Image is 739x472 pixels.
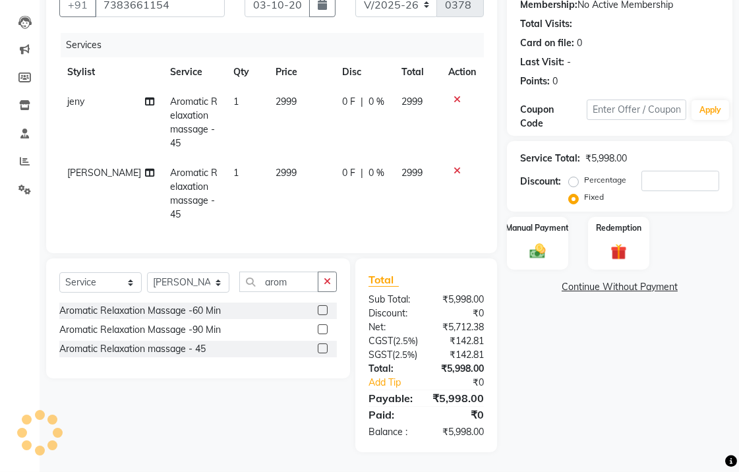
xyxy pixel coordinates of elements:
div: Aromatic Relaxation massage - 45 [59,342,206,356]
div: Total Visits: [520,17,572,31]
div: Services [61,33,494,57]
div: Sub Total: [359,293,427,307]
span: 2.5% [395,349,415,360]
input: Search or Scan [239,272,318,292]
th: Stylist [59,57,162,87]
div: ₹5,998.00 [585,152,627,165]
div: ₹5,998.00 [427,293,494,307]
span: Total [369,273,399,287]
div: Last Visit: [520,55,564,69]
span: 2.5% [396,336,415,346]
span: 1 [233,96,239,107]
div: Paid: [359,407,427,423]
div: ( ) [359,348,427,362]
span: SGST [369,349,392,361]
div: ₹0 [427,407,494,423]
div: ₹5,998.00 [427,425,494,439]
div: Aromatic Relaxation Massage -60 Min [59,304,221,318]
a: Continue Without Payment [510,280,730,294]
div: Net: [359,320,427,334]
span: | [361,95,363,109]
div: Balance : [359,425,427,439]
div: Aromatic Relaxation Massage -90 Min [59,323,221,337]
div: Payable: [359,390,423,406]
div: - [567,55,571,69]
a: Add Tip [359,376,438,390]
div: Card on file: [520,36,574,50]
th: Service [162,57,226,87]
img: _gift.svg [606,242,632,262]
th: Disc [334,57,394,87]
span: [PERSON_NAME] [67,167,141,179]
span: 0 F [342,166,355,180]
img: _cash.svg [525,242,551,260]
span: 2999 [276,96,297,107]
div: Service Total: [520,152,580,165]
div: ₹0 [438,376,494,390]
div: ₹5,998.00 [427,362,494,376]
span: 0 % [369,95,384,109]
div: ₹5,998.00 [423,390,494,406]
div: Total: [359,362,427,376]
div: ₹142.81 [427,348,494,362]
div: ₹5,712.38 [427,320,494,334]
label: Fixed [584,191,604,203]
span: | [361,166,363,180]
div: Coupon Code [520,103,587,131]
div: ₹142.81 [428,334,494,348]
th: Price [268,57,334,87]
th: Total [394,57,440,87]
th: Action [440,57,484,87]
span: Aromatic Relaxation massage - 45 [170,96,218,149]
span: 1 [233,167,239,179]
span: 2999 [276,167,297,179]
label: Manual Payment [506,222,570,234]
div: ₹0 [427,307,494,320]
div: ( ) [359,334,428,348]
span: CGST [369,335,393,347]
input: Enter Offer / Coupon Code [587,100,686,120]
div: Discount: [520,175,561,189]
span: Aromatic Relaxation massage - 45 [170,167,218,220]
div: Points: [520,74,550,88]
span: 0 F [342,95,355,109]
label: Percentage [584,174,626,186]
span: 0 % [369,166,384,180]
span: 2999 [401,96,423,107]
span: jeny [67,96,84,107]
div: Discount: [359,307,427,320]
th: Qty [225,57,268,87]
button: Apply [692,100,729,120]
span: 2999 [401,167,423,179]
label: Redemption [596,222,641,234]
div: 0 [577,36,582,50]
div: 0 [552,74,558,88]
